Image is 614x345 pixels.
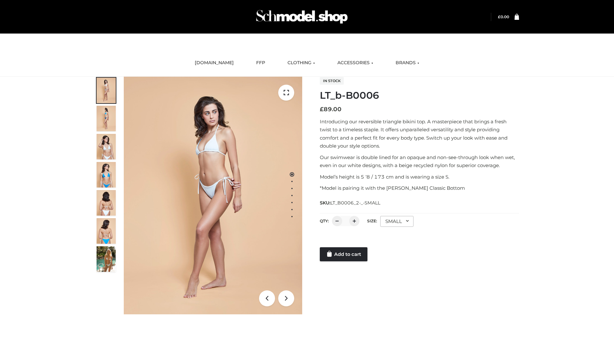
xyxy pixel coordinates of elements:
[97,246,116,272] img: Arieltop_CloudNine_AzureSky2.jpg
[498,14,500,19] span: £
[97,190,116,216] img: ArielClassicBikiniTop_CloudNine_AzureSky_OW114ECO_7-scaled.jpg
[320,199,381,207] span: SKU:
[391,56,424,70] a: BRANDS
[330,200,380,206] span: LT_B0006_2-_-SMALL
[320,184,519,192] p: *Model is pairing it with the [PERSON_NAME] Classic Bottom
[333,56,378,70] a: ACCESSORIES
[320,247,367,261] a: Add to cart
[97,134,116,159] img: ArielClassicBikiniTop_CloudNine_AzureSky_OW114ECO_3-scaled.jpg
[97,106,116,131] img: ArielClassicBikiniTop_CloudNine_AzureSky_OW114ECO_2-scaled.jpg
[251,56,270,70] a: FFP
[320,218,329,223] label: QTY:
[124,77,302,314] img: ArielClassicBikiniTop_CloudNine_AzureSky_OW114ECO_1
[320,118,519,150] p: Introducing our reversible triangle bikini top. A masterpiece that brings a fresh twist to a time...
[380,216,413,227] div: SMALL
[320,106,324,113] span: £
[190,56,239,70] a: [DOMAIN_NAME]
[498,14,509,19] bdi: 0.00
[97,162,116,188] img: ArielClassicBikiniTop_CloudNine_AzureSky_OW114ECO_4-scaled.jpg
[320,153,519,170] p: Our swimwear is double lined for an opaque and non-see-through look when wet, even in our white d...
[283,56,320,70] a: CLOTHING
[254,4,350,29] img: Schmodel Admin 964
[320,77,344,85] span: In stock
[320,90,519,101] h1: LT_b-B0006
[97,78,116,103] img: ArielClassicBikiniTop_CloudNine_AzureSky_OW114ECO_1-scaled.jpg
[320,173,519,181] p: Model’s height is 5 ‘8 / 173 cm and is wearing a size S.
[367,218,377,223] label: Size:
[97,218,116,244] img: ArielClassicBikiniTop_CloudNine_AzureSky_OW114ECO_8-scaled.jpg
[498,14,509,19] a: £0.00
[320,106,342,113] bdi: 89.00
